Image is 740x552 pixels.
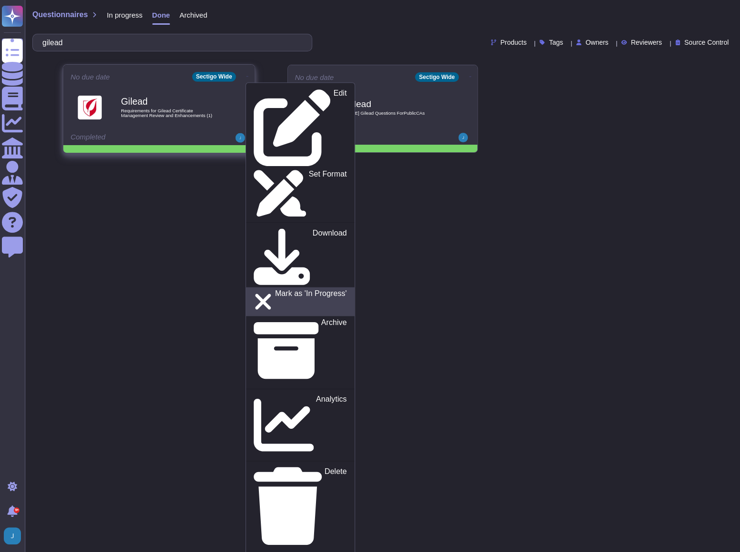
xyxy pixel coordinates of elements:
[312,229,346,286] p: Download
[70,73,110,80] span: No due date
[324,467,346,545] p: Delete
[121,97,217,106] b: Gilead
[333,89,346,166] p: Edit
[458,133,468,142] img: user
[32,11,88,19] span: Questionnaires
[246,316,354,385] a: Archive
[246,87,354,168] a: Edit
[549,39,563,46] span: Tags
[415,72,458,82] div: Sectigo Wide
[38,34,302,51] input: Search by keywords
[308,170,346,217] p: Set Format
[585,39,608,46] span: Owners
[246,227,354,287] a: Download
[684,39,729,46] span: Source Control
[179,11,207,19] span: Archived
[121,108,217,118] span: Requirements for Gilead Certificate Management Review and Enhancements (1)
[316,395,346,455] p: Analytics
[4,527,21,544] img: user
[500,39,526,46] span: Products
[235,133,245,143] img: user
[631,39,661,46] span: Reviewers
[2,525,28,546] button: user
[107,11,142,19] span: In progress
[275,289,346,314] p: Mark as 'In Progress'
[345,111,440,116] span: [DATE] Gilead Questions ForPublicCAs
[295,74,334,81] span: No due date
[345,99,440,108] b: Gilead
[192,72,236,81] div: Sectigo Wide
[78,95,102,119] img: Logo
[321,318,346,383] p: Archive
[14,507,20,513] div: 9+
[246,168,354,218] a: Set Format
[246,393,354,457] a: Analytics
[152,11,170,19] span: Done
[246,287,354,316] a: Mark as 'In Progress'
[246,465,354,547] a: Delete
[70,133,188,143] div: Completed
